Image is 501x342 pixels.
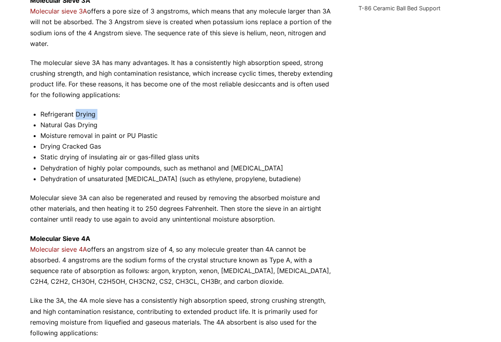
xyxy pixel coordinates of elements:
[40,109,337,120] li: Refrigerant Drying
[40,141,337,152] li: Drying Cracked Gas
[30,193,337,225] p: Molecular sieve 3A can also be regenerated and reused by removing the absorbed moisture and other...
[40,174,337,184] li: Dehydration of unsaturated [MEDICAL_DATA] (such as ethylene, propylene, butadiene)
[40,120,337,130] li: Natural Gas Drying
[30,295,337,338] p: Like the 3A, the 4A mole sieve has a consistently high absorption speed, strong crushing strength...
[40,163,337,174] li: Dehydration of highly polar compounds, such as methanol and [MEDICAL_DATA]
[40,152,337,162] li: Static drying of insulating air or gas-filled glass units
[30,233,337,287] p: offers an angstrom size of 4, so any molecule greater than 4A cannot be absorbed. 4 angstroms are...
[30,57,337,101] p: The molecular sieve 3A has many advantages. It has a consistently high absorption speed, strong c...
[40,130,337,141] li: Moisture removal in paint or PU Plastic
[30,7,87,15] a: Molecular sieve 3A
[30,235,90,243] strong: Molecular Sieve 4A
[358,5,440,11] a: T-86 Ceramic Ball Bed Support
[30,245,87,253] a: Molecular sieve 4A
